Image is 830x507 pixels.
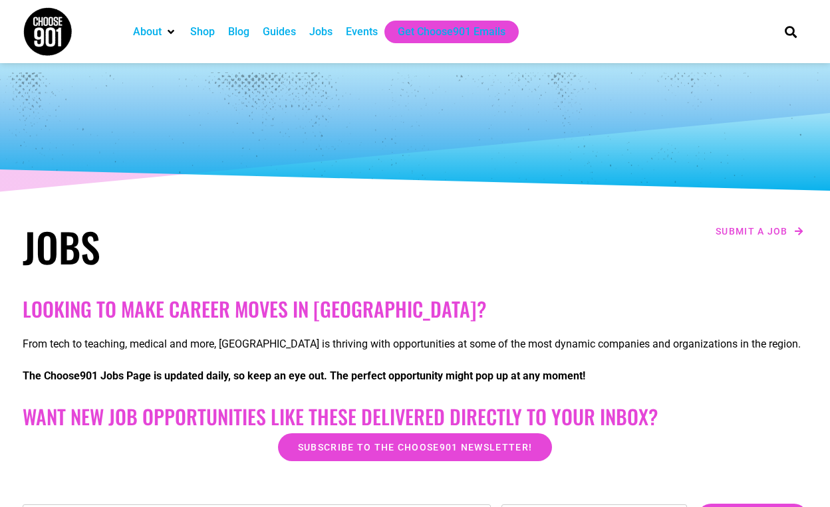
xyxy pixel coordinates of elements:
[780,21,802,43] div: Search
[190,24,215,40] a: Shop
[126,21,184,43] div: About
[228,24,249,40] a: Blog
[23,405,807,429] h2: Want New Job Opportunities like these Delivered Directly to your Inbox?
[133,24,162,40] a: About
[712,223,807,240] a: Submit a job
[23,223,408,270] h1: Jobs
[278,433,552,461] a: Subscribe to the Choose901 newsletter!
[346,24,378,40] a: Events
[716,227,788,236] span: Submit a job
[309,24,333,40] a: Jobs
[23,297,807,321] h2: Looking to make career moves in [GEOGRAPHIC_DATA]?
[298,443,532,452] span: Subscribe to the Choose901 newsletter!
[398,24,505,40] a: Get Choose901 Emails
[23,336,807,352] p: From tech to teaching, medical and more, [GEOGRAPHIC_DATA] is thriving with opportunities at some...
[23,369,585,382] strong: The Choose901 Jobs Page is updated daily, so keep an eye out. The perfect opportunity might pop u...
[263,24,296,40] a: Guides
[126,21,762,43] nav: Main nav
